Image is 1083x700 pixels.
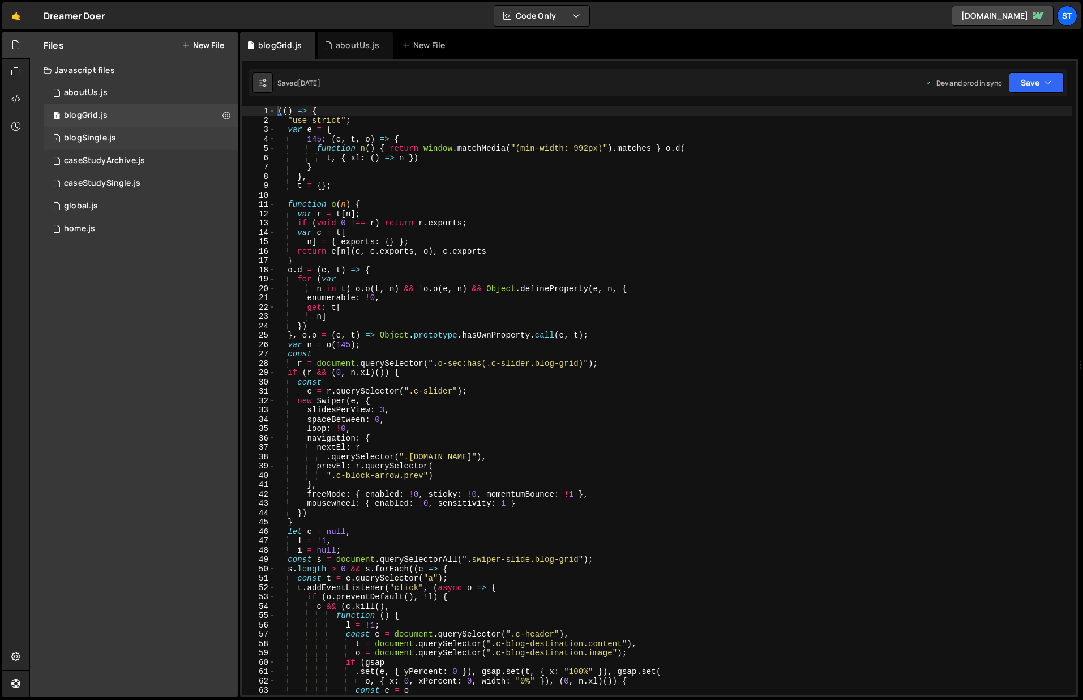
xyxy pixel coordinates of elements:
[242,611,276,621] div: 55
[242,471,276,481] div: 40
[242,592,276,602] div: 53
[242,256,276,266] div: 17
[242,135,276,144] div: 4
[44,127,238,150] div: 14607/41089.js
[242,630,276,639] div: 57
[242,396,276,406] div: 32
[53,135,60,144] span: 1
[242,424,276,434] div: 35
[242,499,276,509] div: 43
[64,110,108,121] div: blogGrid.js
[925,78,1002,88] div: Dev and prod in sync
[494,6,589,26] button: Code Only
[242,359,276,369] div: 28
[242,546,276,556] div: 48
[242,648,276,658] div: 59
[242,125,276,135] div: 3
[242,303,276,313] div: 22
[242,406,276,415] div: 33
[242,349,276,359] div: 27
[242,621,276,630] div: 56
[242,266,276,275] div: 18
[64,178,140,189] div: caseStudySingle.js
[44,39,64,52] h2: Files
[64,201,98,211] div: global.js
[242,555,276,565] div: 49
[242,368,276,378] div: 29
[242,293,276,303] div: 21
[44,9,105,23] div: Dreamer Doer
[242,228,276,238] div: 14
[242,191,276,200] div: 10
[1009,72,1064,93] button: Save
[242,340,276,350] div: 26
[182,41,224,50] button: New File
[242,583,276,593] div: 52
[242,667,276,677] div: 61
[242,284,276,294] div: 20
[242,387,276,396] div: 31
[44,150,238,172] : 14607/41446.js
[242,462,276,471] div: 39
[952,6,1054,26] a: [DOMAIN_NAME]
[64,133,116,143] div: blogSingle.js
[2,2,30,29] a: 🤙
[242,378,276,387] div: 30
[242,144,276,153] div: 5
[242,536,276,546] div: 47
[64,224,95,234] div: home.js
[258,40,302,51] div: blogGrid.js
[242,453,276,462] div: 38
[242,247,276,257] div: 16
[242,331,276,340] div: 25
[242,443,276,453] div: 37
[242,639,276,649] div: 58
[30,59,238,82] div: Javascript files
[242,181,276,191] div: 9
[242,490,276,500] div: 42
[44,172,238,195] div: 14607/41637.js
[242,434,276,443] div: 36
[277,78,320,88] div: Saved
[44,217,238,240] div: 14607/37969.js
[336,40,379,51] div: aboutUs.js
[242,415,276,425] div: 34
[242,658,276,668] div: 60
[1057,6,1077,26] a: ST
[242,480,276,490] div: 41
[242,574,276,583] div: 51
[242,322,276,331] div: 24
[242,116,276,126] div: 2
[242,677,276,686] div: 62
[242,275,276,284] div: 19
[44,82,238,104] div: 14607/42624.js
[242,172,276,182] div: 8
[242,518,276,527] div: 45
[242,106,276,116] div: 1
[64,156,145,166] div: caseStudyArchive.js
[242,527,276,537] div: 46
[53,112,60,121] span: 1
[44,104,238,127] div: 14607/41073.js
[402,40,450,51] div: New File
[242,210,276,219] div: 12
[242,602,276,612] div: 54
[242,565,276,574] div: 50
[242,200,276,210] div: 11
[242,153,276,163] div: 6
[242,219,276,228] div: 13
[298,78,320,88] div: [DATE]
[242,509,276,518] div: 44
[242,686,276,695] div: 63
[44,195,238,217] div: 14607/37968.js
[242,312,276,322] div: 23
[242,237,276,247] div: 15
[242,163,276,172] div: 7
[64,88,108,98] div: aboutUs.js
